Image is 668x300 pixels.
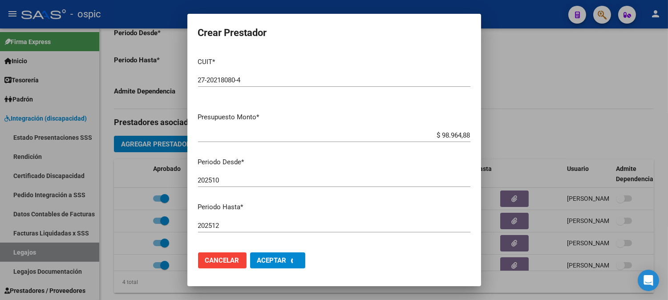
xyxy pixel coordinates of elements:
div: Open Intercom Messenger [638,270,659,291]
span: Aceptar [257,256,287,264]
p: Periodo Desde [198,157,470,167]
button: Cancelar [198,252,247,268]
p: CUIT [198,57,470,67]
span: Cancelar [205,256,239,264]
p: Presupuesto Monto [198,112,470,122]
button: Aceptar [250,252,305,268]
p: Periodo Hasta [198,202,470,212]
h2: Crear Prestador [198,24,470,41]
